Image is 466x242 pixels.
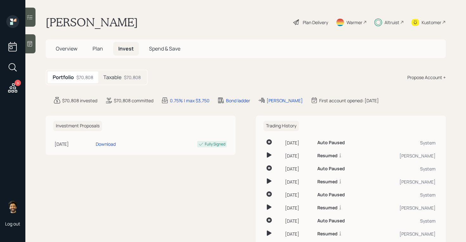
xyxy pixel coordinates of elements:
[319,97,379,104] div: First account opened: [DATE]
[285,152,312,159] div: [DATE]
[407,74,446,81] div: Propose Account +
[372,205,436,211] div: [PERSON_NAME]
[372,165,436,172] div: System
[96,141,116,147] div: Download
[372,218,436,224] div: System
[6,200,19,213] img: eric-schwartz-headshot.png
[149,45,180,52] span: Spend & Save
[285,139,312,146] div: [DATE]
[5,221,20,227] div: Log out
[15,80,21,86] div: 9
[170,97,210,104] div: 0.75% | max $3,750
[317,205,338,211] h6: Resumed
[93,45,103,52] span: Plan
[317,218,345,224] h6: Auto Paused
[317,192,345,198] h6: Auto Paused
[114,97,153,104] div: $70,808 committed
[56,45,77,52] span: Overview
[103,74,121,80] h5: Taxable
[55,141,93,147] div: [DATE]
[76,74,93,81] div: $70,808
[285,205,312,211] div: [DATE]
[317,166,345,171] h6: Auto Paused
[422,19,441,26] div: Kustomer
[62,97,97,104] div: $70,808 invested
[372,192,436,198] div: System
[385,19,399,26] div: Altruist
[317,179,338,185] h6: Resumed
[267,97,303,104] div: [PERSON_NAME]
[285,231,312,237] div: [DATE]
[226,97,250,104] div: Bond ladder
[317,140,345,145] h6: Auto Paused
[372,231,436,237] div: [PERSON_NAME]
[46,15,138,29] h1: [PERSON_NAME]
[372,139,436,146] div: System
[372,152,436,159] div: [PERSON_NAME]
[205,141,225,147] div: Fully Signed
[53,121,102,131] h6: Investment Proposals
[346,19,362,26] div: Warmer
[317,153,338,158] h6: Resumed
[53,74,74,80] h5: Portfolio
[285,178,312,185] div: [DATE]
[263,121,299,131] h6: Trading History
[124,74,141,81] div: $70,808
[285,218,312,224] div: [DATE]
[303,19,328,26] div: Plan Delivery
[285,192,312,198] div: [DATE]
[372,178,436,185] div: [PERSON_NAME]
[317,231,338,237] h6: Resumed
[285,165,312,172] div: [DATE]
[118,45,134,52] span: Invest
